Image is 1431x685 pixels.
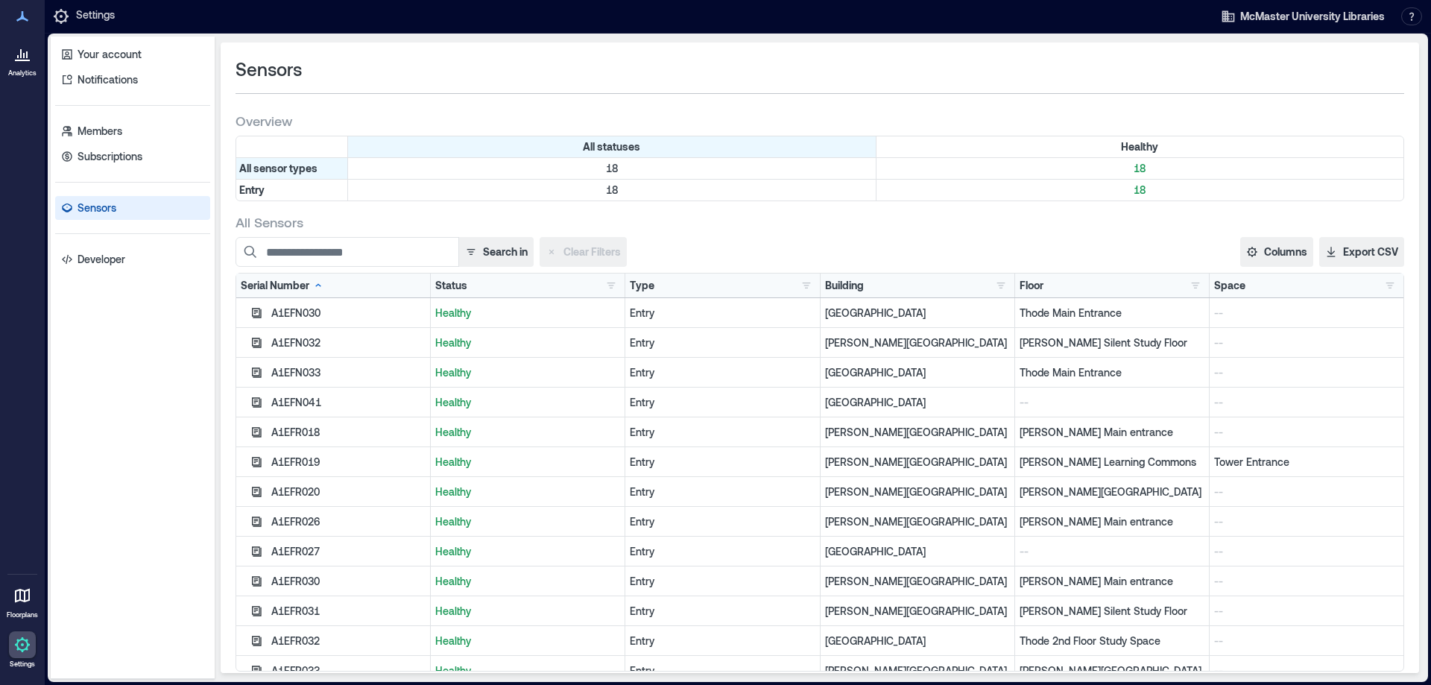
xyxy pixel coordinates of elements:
[271,663,426,678] div: A1EFR033
[630,574,815,589] div: Entry
[825,455,1010,470] p: [PERSON_NAME][GEOGRAPHIC_DATA]
[1020,306,1204,321] p: Thode Main Entrance
[1214,395,1399,410] p: --
[435,514,620,529] p: Healthy
[241,278,324,293] div: Serial Number
[1214,514,1399,529] p: --
[271,634,426,648] div: A1EFR032
[825,604,1010,619] p: [PERSON_NAME][GEOGRAPHIC_DATA]
[1214,484,1399,499] p: --
[78,47,142,62] p: Your account
[2,578,42,624] a: Floorplans
[271,455,426,470] div: A1EFR019
[630,455,815,470] div: Entry
[1214,574,1399,589] p: --
[348,136,876,157] div: All statuses
[271,514,426,529] div: A1EFR026
[1214,335,1399,350] p: --
[630,544,815,559] div: Entry
[435,484,620,499] p: Healthy
[825,574,1010,589] p: [PERSON_NAME][GEOGRAPHIC_DATA]
[351,183,873,198] p: 18
[435,306,620,321] p: Healthy
[55,145,210,168] a: Subscriptions
[1020,365,1204,380] p: Thode Main Entrance
[1214,455,1399,470] p: Tower Entrance
[825,544,1010,559] p: [GEOGRAPHIC_DATA]
[78,72,138,87] p: Notifications
[1020,484,1204,499] p: [PERSON_NAME][GEOGRAPHIC_DATA]
[435,574,620,589] p: Healthy
[271,365,426,380] div: A1EFN033
[1020,514,1204,529] p: [PERSON_NAME] Main entrance
[4,36,41,82] a: Analytics
[435,425,620,440] p: Healthy
[458,237,534,267] button: Search in
[1240,237,1313,267] button: Columns
[1214,604,1399,619] p: --
[1214,544,1399,559] p: --
[630,278,654,293] div: Type
[879,183,1401,198] p: 18
[1214,425,1399,440] p: --
[876,180,1404,201] div: Filter by Type: Entry & Status: Healthy
[435,278,467,293] div: Status
[630,335,815,350] div: Entry
[435,365,620,380] p: Healthy
[1214,365,1399,380] p: --
[236,112,292,130] span: Overview
[435,634,620,648] p: Healthy
[271,306,426,321] div: A1EFN030
[1214,306,1399,321] p: --
[55,119,210,143] a: Members
[825,395,1010,410] p: [GEOGRAPHIC_DATA]
[4,627,40,673] a: Settings
[1216,4,1389,28] button: McMaster University Libraries
[435,663,620,678] p: Healthy
[630,604,815,619] div: Entry
[1020,574,1204,589] p: [PERSON_NAME] Main entrance
[825,663,1010,678] p: [PERSON_NAME][GEOGRAPHIC_DATA]
[1020,335,1204,350] p: [PERSON_NAME] Silent Study Floor
[1319,237,1404,267] button: Export CSV
[825,278,864,293] div: Building
[630,663,815,678] div: Entry
[1214,663,1399,678] p: --
[236,213,303,231] span: All Sensors
[55,68,210,92] a: Notifications
[1020,544,1204,559] p: --
[78,124,122,139] p: Members
[435,335,620,350] p: Healthy
[630,306,815,321] div: Entry
[1214,634,1399,648] p: --
[7,610,38,619] p: Floorplans
[630,634,815,648] div: Entry
[630,514,815,529] div: Entry
[1020,663,1204,678] p: [PERSON_NAME][GEOGRAPHIC_DATA]
[1020,455,1204,470] p: [PERSON_NAME] Learning Commons
[1020,278,1043,293] div: Floor
[1020,604,1204,619] p: [PERSON_NAME] Silent Study Floor
[271,574,426,589] div: A1EFR030
[825,306,1010,321] p: [GEOGRAPHIC_DATA]
[78,252,125,267] p: Developer
[8,69,37,78] p: Analytics
[78,201,116,215] p: Sensors
[271,604,426,619] div: A1EFR031
[236,180,348,201] div: Filter by Type: Entry
[271,484,426,499] div: A1EFR020
[876,136,1404,157] div: Filter by Status: Healthy
[271,425,426,440] div: A1EFR018
[236,57,302,81] span: Sensors
[825,335,1010,350] p: [PERSON_NAME][GEOGRAPHIC_DATA]
[540,237,627,267] button: Clear Filters
[55,42,210,66] a: Your account
[825,634,1010,648] p: [GEOGRAPHIC_DATA]
[271,544,426,559] div: A1EFR027
[1020,634,1204,648] p: Thode 2nd Floor Study Space
[78,149,142,164] p: Subscriptions
[879,161,1401,176] p: 18
[630,484,815,499] div: Entry
[435,395,620,410] p: Healthy
[55,196,210,220] a: Sensors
